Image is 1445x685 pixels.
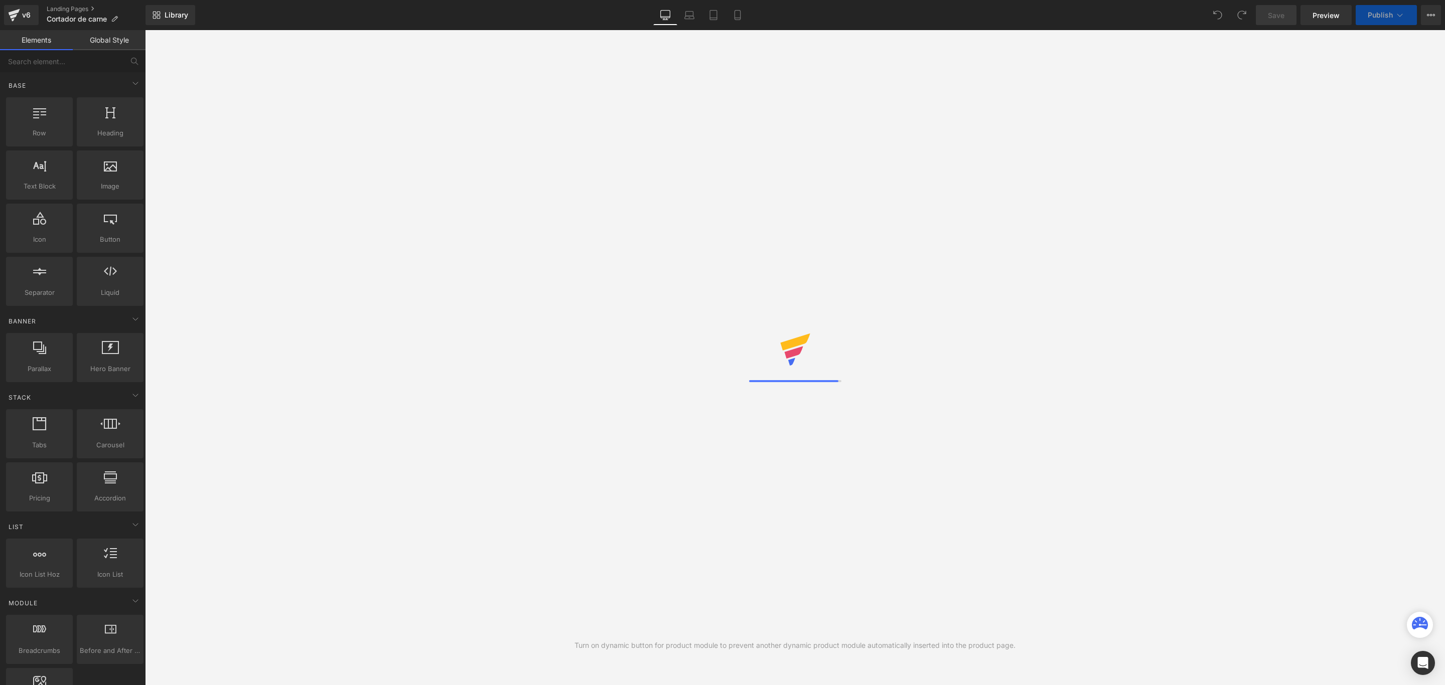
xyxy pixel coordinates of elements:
[9,128,70,138] span: Row
[80,128,140,138] span: Heading
[1356,5,1417,25] button: Publish
[80,181,140,192] span: Image
[80,645,140,656] span: Before and After Images
[9,493,70,503] span: Pricing
[80,569,140,580] span: Icon List
[9,440,70,450] span: Tabs
[653,5,677,25] a: Desktop
[1301,5,1352,25] a: Preview
[73,30,146,50] a: Global Style
[80,493,140,503] span: Accordion
[701,5,726,25] a: Tablet
[9,645,70,656] span: Breadcrumbs
[80,440,140,450] span: Carousel
[9,181,70,192] span: Text Block
[9,569,70,580] span: Icon List Hoz
[1232,5,1252,25] button: Redo
[9,364,70,374] span: Parallax
[47,15,107,23] span: Cortador de carne
[1368,11,1393,19] span: Publish
[677,5,701,25] a: Laptop
[8,522,25,532] span: List
[1313,10,1340,21] span: Preview
[9,287,70,298] span: Separator
[8,393,32,402] span: Stack
[165,11,188,20] span: Library
[80,234,140,245] span: Button
[726,5,750,25] a: Mobile
[8,81,27,90] span: Base
[20,9,33,22] div: v6
[1411,651,1435,675] div: Open Intercom Messenger
[80,287,140,298] span: Liquid
[47,5,146,13] a: Landing Pages
[8,316,37,326] span: Banner
[4,5,39,25] a: v6
[1421,5,1441,25] button: More
[80,364,140,374] span: Hero Banner
[146,5,195,25] a: New Library
[1268,10,1284,21] span: Save
[8,598,39,608] span: Module
[9,234,70,245] span: Icon
[1208,5,1228,25] button: Undo
[574,640,1016,651] div: Turn on dynamic button for product module to prevent another dynamic product module automatically...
